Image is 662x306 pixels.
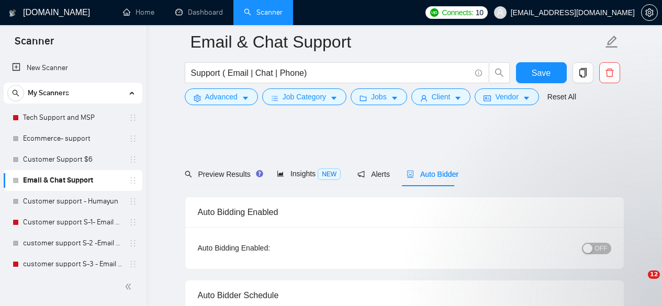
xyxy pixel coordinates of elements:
button: search [489,62,510,83]
span: NEW [318,168,341,180]
a: Customer support - Humayun [23,191,122,212]
span: Connects: [442,7,473,18]
span: setting [642,8,657,17]
span: holder [129,114,137,122]
button: copy [573,62,593,83]
span: Alerts [357,170,390,178]
span: search [8,89,24,97]
span: Save [532,66,551,80]
button: userClientcaret-down [411,88,471,105]
button: folderJobscaret-down [351,88,407,105]
iframe: Intercom live chat [626,270,652,296]
img: logo [9,5,16,21]
button: settingAdvancedcaret-down [185,88,258,105]
span: holder [129,155,137,164]
span: caret-down [330,94,338,102]
span: holder [129,260,137,268]
span: holder [129,134,137,143]
li: New Scanner [4,58,142,78]
input: Scanner name... [190,29,603,55]
div: Auto Bidding Enabled [198,197,611,227]
div: Auto Bidding Enabled: [198,242,335,254]
div: Tooltip anchor [255,169,264,178]
a: Customer Support $6 [23,149,122,170]
span: search [185,171,192,178]
a: Customer support S-1- Email & Chat Support [23,212,122,233]
span: Preview Results [185,170,260,178]
a: homeHome [123,8,154,17]
a: setting [641,8,658,17]
span: double-left [125,281,135,292]
span: 10 [476,7,484,18]
span: caret-down [242,94,249,102]
span: Jobs [371,91,387,103]
span: Scanner [6,33,62,55]
span: holder [129,176,137,185]
span: 12 [648,270,660,279]
span: setting [194,94,201,102]
button: Save [516,62,567,83]
span: bars [271,94,278,102]
span: holder [129,197,137,206]
button: delete [599,62,620,83]
button: setting [641,4,658,21]
span: Advanced [205,91,238,103]
span: folder [360,94,367,102]
span: notification [357,171,365,178]
a: dashboardDashboard [175,8,223,17]
button: search [7,85,24,101]
a: customer support S-2 -Email & Chat Support (Bulla) [23,233,122,254]
span: robot [407,171,414,178]
img: upwork-logo.png [430,8,439,17]
span: caret-down [391,94,398,102]
span: area-chart [277,170,284,177]
span: Job Category [283,91,326,103]
a: New Scanner [12,58,134,78]
span: My Scanners [28,83,69,104]
input: Search Freelance Jobs... [191,66,470,80]
span: Client [432,91,451,103]
span: Insights [277,169,341,178]
span: caret-down [454,94,462,102]
span: Auto Bidder [407,170,458,178]
a: Ecommerce- support [23,128,122,149]
span: edit [605,35,619,49]
button: barsJob Categorycaret-down [262,88,346,105]
span: holder [129,239,137,247]
a: Email & Chat Support [23,170,122,191]
a: customer support S-3 - Email & Chat Support(Umair) [23,254,122,275]
span: holder [129,218,137,226]
a: searchScanner [244,8,283,17]
a: Tech Support and MSP [23,107,122,128]
span: user [420,94,428,102]
span: user [497,9,504,16]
